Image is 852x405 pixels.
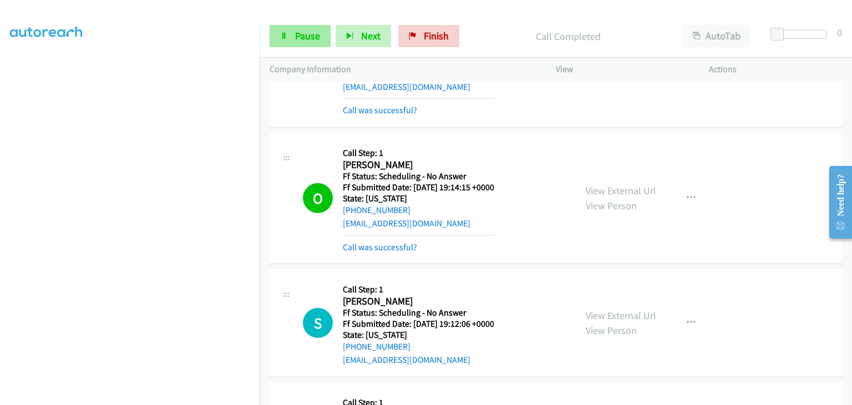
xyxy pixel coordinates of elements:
h5: State: [US_STATE] [343,193,494,204]
h5: Ff Status: Scheduling - No Answer [343,307,494,318]
a: View External Url [586,309,656,322]
h5: State: [US_STATE] [343,330,494,341]
h1: O [303,183,333,213]
h5: Ff Submitted Date: [DATE] 19:14:15 +0000 [343,182,494,193]
a: Finish [398,25,459,47]
a: Call was successful? [343,105,417,115]
a: [PHONE_NUMBER] [343,341,410,352]
h1: S [303,308,333,338]
span: Next [361,29,381,42]
a: View Person [586,199,637,212]
a: Call was successful? [343,242,417,252]
p: Company Information [270,63,536,76]
h2: [PERSON_NAME] [343,295,494,308]
a: [EMAIL_ADDRESS][DOMAIN_NAME] [343,355,470,365]
div: Delay between calls (in seconds) [776,30,827,39]
div: The call is yet to be attempted [303,308,333,338]
p: View [556,63,689,76]
a: View External Url [586,184,656,197]
a: View Person [586,324,637,337]
p: Call Completed [474,29,662,44]
button: Next [336,25,391,47]
a: [PHONE_NUMBER] [343,205,410,215]
h2: [PERSON_NAME] [343,159,494,171]
p: Actions [709,63,842,76]
button: AutoTab [682,25,751,47]
h5: Ff Submitted Date: [DATE] 19:12:06 +0000 [343,318,494,330]
h5: Ff Status: Scheduling - No Answer [343,171,494,182]
div: 0 [837,25,842,40]
span: Pause [295,29,320,42]
a: Pause [270,25,331,47]
h5: Call Step: 1 [343,284,494,295]
span: Finish [424,29,449,42]
iframe: Resource Center [820,158,852,246]
h5: Call Step: 1 [343,148,494,159]
a: [EMAIL_ADDRESS][DOMAIN_NAME] [343,82,470,92]
a: [EMAIL_ADDRESS][DOMAIN_NAME] [343,218,470,229]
